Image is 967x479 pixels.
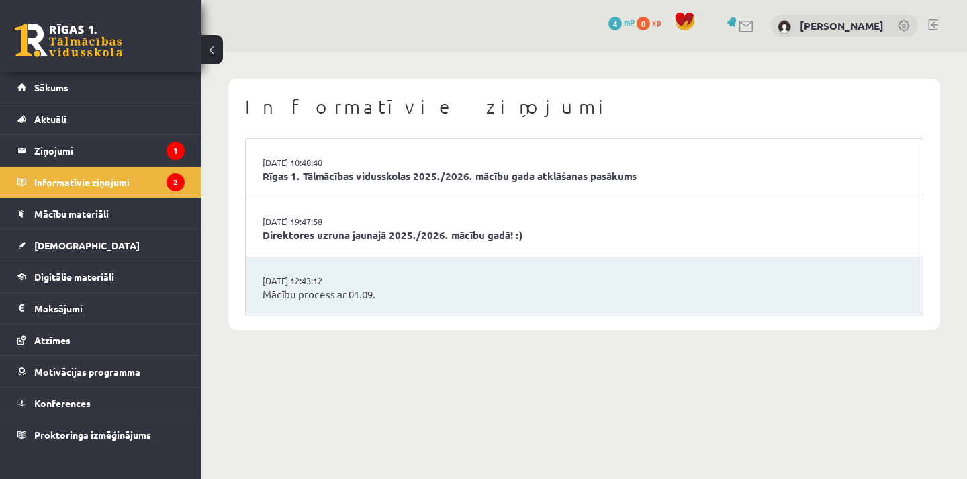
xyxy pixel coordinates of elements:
[34,239,140,251] span: [DEMOGRAPHIC_DATA]
[263,228,906,243] a: Direktores uzruna jaunajā 2025./2026. mācību gadā! :)
[34,429,151,441] span: Proktoringa izmēģinājums
[263,215,363,228] a: [DATE] 19:47:58
[17,103,185,134] a: Aktuāli
[34,271,114,283] span: Digitālie materiāli
[17,261,185,292] a: Digitālie materiāli
[15,24,122,57] a: Rīgas 1. Tālmācības vidusskola
[34,167,185,198] legend: Informatīvie ziņojumi
[17,135,185,166] a: Ziņojumi1
[167,173,185,191] i: 2
[34,113,66,125] span: Aktuāli
[652,17,661,28] span: xp
[263,287,906,302] a: Mācību process ar 01.09.
[245,95,923,118] h1: Informatīvie ziņojumi
[637,17,650,30] span: 0
[17,388,185,419] a: Konferences
[800,19,884,32] a: [PERSON_NAME]
[34,208,109,220] span: Mācību materiāli
[637,17,667,28] a: 0 xp
[624,17,635,28] span: mP
[34,135,185,166] legend: Ziņojumi
[17,419,185,450] a: Proktoringa izmēģinājums
[17,230,185,261] a: [DEMOGRAPHIC_DATA]
[263,156,363,169] a: [DATE] 10:48:40
[17,72,185,103] a: Sākums
[17,356,185,387] a: Motivācijas programma
[34,365,140,378] span: Motivācijas programma
[34,334,71,346] span: Atzīmes
[263,169,906,184] a: Rīgas 1. Tālmācības vidusskolas 2025./2026. mācību gada atklāšanas pasākums
[608,17,622,30] span: 4
[34,81,68,93] span: Sākums
[17,324,185,355] a: Atzīmes
[17,198,185,229] a: Mācību materiāli
[34,293,185,324] legend: Maksājumi
[34,397,91,409] span: Konferences
[17,293,185,324] a: Maksājumi
[17,167,185,198] a: Informatīvie ziņojumi2
[778,20,791,34] img: Haralds Baltalksnis
[608,17,635,28] a: 4 mP
[167,142,185,160] i: 1
[263,274,363,288] a: [DATE] 12:43:12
